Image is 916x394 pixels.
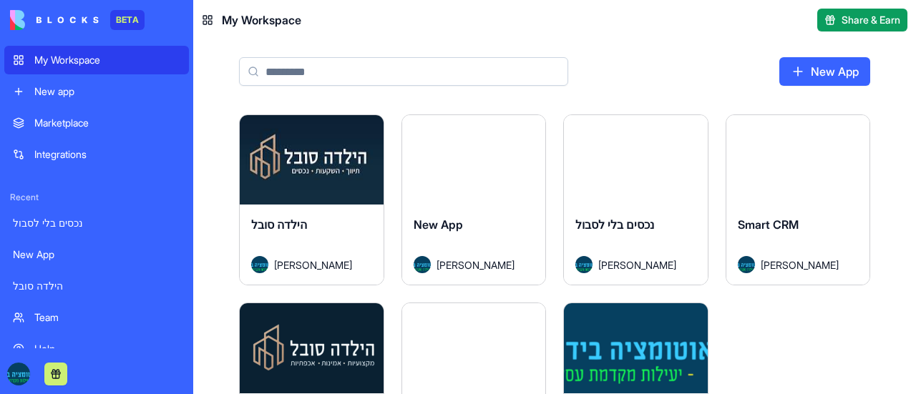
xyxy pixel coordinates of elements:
div: Marketplace [34,116,180,130]
div: נכסים בלי לסבול [13,216,180,230]
div: New app [34,84,180,99]
div: New App [13,247,180,262]
span: נכסים בלי לסבול [575,217,654,232]
a: Marketplace [4,109,189,137]
div: הילדה סובל [13,279,180,293]
a: הילדה סובלAvatar[PERSON_NAME] [239,114,384,285]
div: Help [34,342,180,356]
img: Avatar [251,256,268,273]
span: [PERSON_NAME] [274,257,352,272]
div: Integrations [34,147,180,162]
span: Recent [4,192,189,203]
a: New App [779,57,870,86]
span: [PERSON_NAME] [761,257,839,272]
a: נכסים בלי לסבול [4,209,189,237]
span: [PERSON_NAME] [598,257,676,272]
button: Share & Earn [817,9,907,31]
img: Avatar [738,256,755,273]
a: נכסים בלי לסבולAvatar[PERSON_NAME] [563,114,708,285]
a: Integrations [4,140,189,169]
div: My Workspace [34,53,180,67]
span: Smart CRM [738,217,799,232]
a: Team [4,303,189,332]
span: הילדה סובל [251,217,307,232]
div: Team [34,310,180,325]
a: Smart CRMAvatar[PERSON_NAME] [726,114,871,285]
span: [PERSON_NAME] [437,257,515,272]
a: New App [4,240,189,269]
a: My Workspace [4,46,189,74]
a: New AppAvatar[PERSON_NAME] [401,114,547,285]
a: BETA [10,10,145,30]
img: logo [10,10,99,30]
a: New app [4,77,189,106]
img: Avatar [575,256,593,273]
img: Avatar [414,256,431,273]
span: Share & Earn [842,13,900,27]
span: New App [414,217,463,232]
div: BETA [110,10,145,30]
span: My Workspace [222,11,301,29]
a: הילדה סובל [4,272,189,300]
img: %D7%90%D7%95%D7%98%D7%95%D7%9E%D7%A6%D7%99%D7%94_%D7%91%D7%99%D7%93_%D7%90%D7%97%D7%AA_-_%D7%9C%D... [7,363,30,385]
a: Help [4,335,189,363]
